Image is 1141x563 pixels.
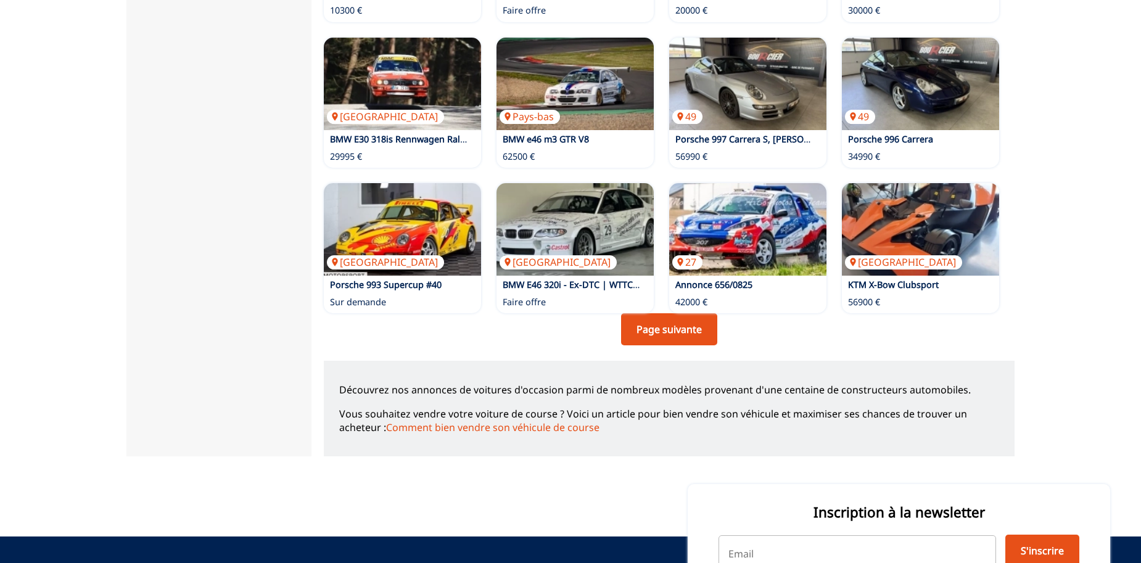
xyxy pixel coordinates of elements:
[503,296,546,308] p: Faire offre
[842,38,999,130] a: Porsche 996 Carrera49
[675,279,752,290] a: Annonce 656/0825
[848,150,880,163] p: 34990 €
[672,110,702,123] p: 49
[330,150,362,163] p: 29995 €
[324,38,481,130] a: BMW E30 318is Rennwagen Rallye Oldtimer Motorsport GR.[GEOGRAPHIC_DATA]
[339,383,999,397] p: Découvrez nos annonces de voitures d'occasion parmi de nombreux modèles provenant d'une centaine ...
[503,279,671,290] a: BMW E46 320i - Ex-DTC | WTTC Update !
[669,38,826,130] a: Porsche 997 Carrera S, Moteur refait, IMS et embrayage49
[500,110,560,123] p: Pays-bas
[621,313,717,345] a: Page suivante
[496,183,654,276] a: BMW E46 320i - Ex-DTC | WTTC Update ![GEOGRAPHIC_DATA]
[842,38,999,130] img: Porsche 996 Carrera
[503,150,535,163] p: 62500 €
[496,38,654,130] a: BMW e46 m3 GTR V8Pays-bas
[669,38,826,130] img: Porsche 997 Carrera S, Moteur refait, IMS et embrayage
[672,255,702,269] p: 27
[330,296,386,308] p: Sur demande
[327,255,444,269] p: [GEOGRAPHIC_DATA]
[848,296,880,308] p: 56900 €
[848,4,880,17] p: 30000 €
[503,133,589,145] a: BMW e46 m3 GTR V8
[339,407,999,435] p: Vous souhaitez vendre votre voiture de course ? Voici un article pour bien vendre son véhicule et...
[330,4,362,17] p: 10300 €
[845,255,962,269] p: [GEOGRAPHIC_DATA]
[719,503,1079,522] p: Inscription à la newsletter
[848,279,939,290] a: KTM X-Bow Clubsport
[669,183,826,276] a: Annonce 656/082527
[386,421,599,434] a: Comment bien vendre son véhicule de course
[842,183,999,276] a: KTM X-Bow Clubsport[GEOGRAPHIC_DATA]
[496,183,654,276] img: BMW E46 320i - Ex-DTC | WTTC Update !
[503,4,546,17] p: Faire offre
[500,255,617,269] p: [GEOGRAPHIC_DATA]
[848,133,933,145] a: Porsche 996 Carrera
[330,279,442,290] a: Porsche 993 Supercup #40
[330,133,579,145] a: BMW E30 318is Rennwagen Rallye Oldtimer Motorsport GR.
[324,183,481,276] img: Porsche 993 Supercup #40
[496,38,654,130] img: BMW e46 m3 GTR V8
[675,296,707,308] p: 42000 €
[845,110,875,123] p: 49
[327,110,444,123] p: [GEOGRAPHIC_DATA]
[675,4,707,17] p: 20000 €
[842,183,999,276] img: KTM X-Bow Clubsport
[675,150,707,163] p: 56990 €
[669,183,826,276] img: Annonce 656/0825
[324,38,481,130] img: BMW E30 318is Rennwagen Rallye Oldtimer Motorsport GR.
[324,183,481,276] a: Porsche 993 Supercup #40[GEOGRAPHIC_DATA]
[675,133,948,145] a: Porsche 997 Carrera S, [PERSON_NAME] refait, IMS et embrayage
